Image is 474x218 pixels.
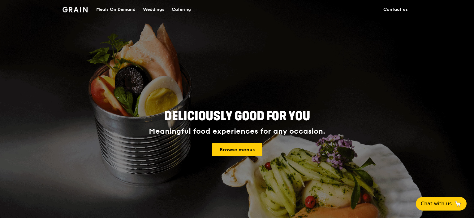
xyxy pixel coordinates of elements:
[172,0,191,19] div: Catering
[96,0,136,19] div: Meals On Demand
[143,0,164,19] div: Weddings
[380,0,412,19] a: Contact us
[416,197,467,211] button: Chat with us🦙
[421,200,452,207] span: Chat with us
[454,200,462,207] span: 🦙
[126,127,348,136] div: Meaningful food experiences for any occasion.
[62,7,88,12] img: Grain
[168,0,195,19] a: Catering
[212,143,262,156] a: Browse menus
[139,0,168,19] a: Weddings
[164,109,310,124] span: Deliciously good for you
